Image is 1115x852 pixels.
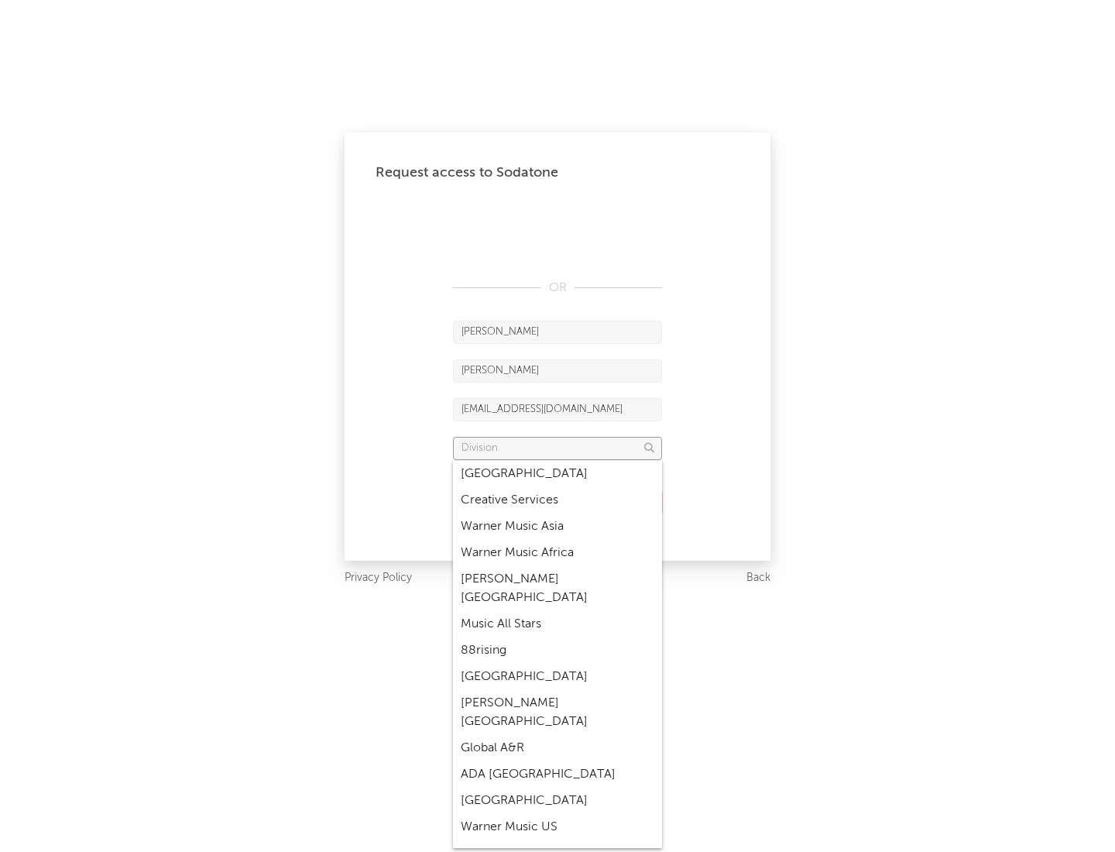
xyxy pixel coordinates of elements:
[453,514,662,540] div: Warner Music Asia
[453,540,662,566] div: Warner Music Africa
[453,359,662,383] input: Last Name
[453,690,662,735] div: [PERSON_NAME] [GEOGRAPHIC_DATA]
[453,461,662,487] div: [GEOGRAPHIC_DATA]
[453,611,662,637] div: Music All Stars
[376,163,739,182] div: Request access to Sodatone
[453,664,662,690] div: [GEOGRAPHIC_DATA]
[453,814,662,840] div: Warner Music US
[453,761,662,788] div: ADA [GEOGRAPHIC_DATA]
[453,279,662,297] div: OR
[453,487,662,514] div: Creative Services
[453,637,662,664] div: 88rising
[746,569,770,588] a: Back
[453,735,662,761] div: Global A&R
[453,437,662,460] input: Division
[453,566,662,611] div: [PERSON_NAME] [GEOGRAPHIC_DATA]
[453,321,662,344] input: First Name
[453,788,662,814] div: [GEOGRAPHIC_DATA]
[345,569,412,588] a: Privacy Policy
[453,398,662,421] input: Email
